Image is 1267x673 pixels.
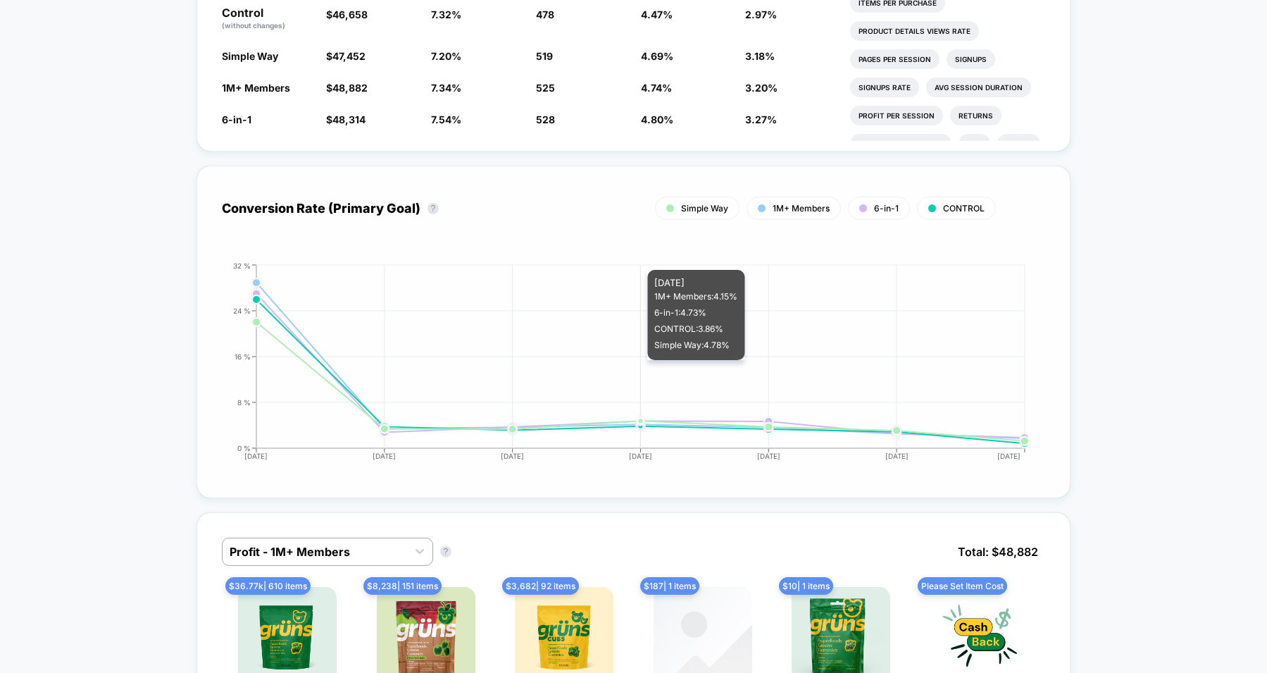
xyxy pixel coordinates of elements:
[926,78,1031,97] li: Avg Session Duration
[641,113,673,125] span: 4.80 %
[501,452,524,460] tspan: [DATE]
[641,8,673,20] span: 4.47 %
[427,203,439,214] button: ?
[332,50,366,62] span: 47,452
[951,538,1045,566] span: Total: $ 48,882
[208,261,1032,473] div: CONVERSION_RATE
[245,452,268,460] tspan: [DATE]
[326,50,366,62] span: $
[874,203,899,214] span: 6-in-1
[959,134,990,154] li: Ctr
[332,113,366,125] span: 48,314
[850,106,943,125] li: Profit Per Session
[363,577,442,595] span: $ 8,238 | 151 items
[233,306,251,314] tspan: 24 %
[326,82,368,94] span: $
[757,452,780,460] tspan: [DATE]
[997,134,1040,154] li: Clicks
[222,82,290,94] span: 1M+ Members
[779,577,833,595] span: $ 10 | 1 items
[943,203,985,214] span: CONTROL
[773,203,830,214] span: 1M+ Members
[373,452,396,460] tspan: [DATE]
[640,577,699,595] span: $ 187 | 1 items
[850,21,979,41] li: Product Details Views Rate
[641,50,673,62] span: 4.69 %
[885,452,909,460] tspan: [DATE]
[222,113,251,125] span: 6-in-1
[326,113,366,125] span: $
[326,8,368,20] span: $
[850,49,940,69] li: Pages Per Session
[997,452,1021,460] tspan: [DATE]
[233,261,251,269] tspan: 32 %
[536,82,555,94] span: 525
[536,113,555,125] span: 528
[536,8,554,20] span: 478
[222,7,313,31] p: Control
[745,113,777,125] span: 3.27 %
[536,50,553,62] span: 519
[950,106,1001,125] li: Returns
[947,49,995,69] li: Signups
[502,577,579,595] span: $ 3,682 | 92 items
[235,352,251,360] tspan: 16 %
[332,82,368,94] span: 48,882
[850,78,919,97] li: Signups Rate
[237,443,251,452] tspan: 0 %
[641,82,672,94] span: 4.74 %
[850,134,951,154] li: Returns Per Session
[745,82,778,94] span: 3.20 %
[225,577,311,595] span: $ 36.77k | 610 items
[681,203,728,214] span: Simple Way
[237,397,251,406] tspan: 8 %
[918,577,1007,595] span: Please Set Item Cost
[431,82,461,94] span: 7.34 %
[745,8,777,20] span: 2.97 %
[431,8,461,20] span: 7.32 %
[222,21,285,30] span: (without changes)
[440,546,451,557] button: ?
[629,452,652,460] tspan: [DATE]
[431,50,461,62] span: 7.20 %
[745,50,775,62] span: 3.18 %
[431,113,461,125] span: 7.54 %
[222,50,278,62] span: Simple Way
[332,8,368,20] span: 46,658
